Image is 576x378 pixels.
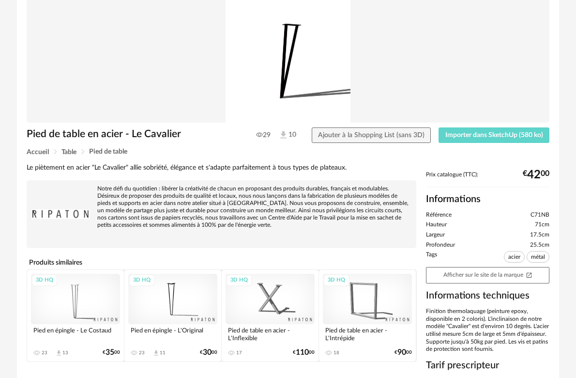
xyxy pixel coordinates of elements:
[27,149,49,156] span: Accueil
[31,185,90,243] img: brand logo
[31,274,58,286] div: 3D HQ
[27,270,124,362] a: 3D HQ Pied en épingle - Le Costaud 23 Download icon 13 €3500
[62,350,68,356] div: 13
[394,349,412,356] div: € 00
[128,324,217,344] div: Pied en épingle - L'Original
[42,350,47,356] div: 23
[504,251,525,263] span: acier
[426,193,549,205] h2: Informations
[312,127,431,143] button: Ajouter à la Shopping List (sans 3D)
[397,349,406,356] span: 90
[426,171,549,187] div: Prix catalogue (TTC):
[152,349,160,357] span: Download icon
[31,185,411,229] div: Notre défi du quotidien : libérer la créativité de chacun en proposant des produits durables, fra...
[124,270,221,362] a: 3D HQ Pied en épingle - L'Original 23 Download icon 11 €3000
[89,148,127,155] span: Pied de table
[526,271,532,278] span: Open In New icon
[296,349,309,356] span: 110
[293,349,315,356] div: € 00
[55,349,62,357] span: Download icon
[139,350,145,356] div: 23
[278,130,295,140] span: 10
[426,211,452,219] span: Référence
[323,324,412,344] div: Pied de table en acier - L'Intrépide
[256,131,271,140] span: 29
[323,274,349,286] div: 3D HQ
[527,251,549,263] span: métal
[27,163,416,173] div: Le piètement en acier "Le Cavalier" allie sobriété, élégance et s'adapte parfaitement à tous type...
[530,231,549,239] span: 17.5cm
[530,241,549,249] span: 25.5cm
[31,324,120,344] div: Pied en épingle - Le Costaud
[333,350,339,356] div: 18
[527,172,541,178] span: 42
[222,270,318,362] a: 3D HQ Pied de table en acier - L'Inflexible 17 €11000
[426,251,437,265] span: Tags
[318,132,424,139] span: Ajouter à la Shopping List (sans 3D)
[27,127,239,141] h1: Pied de table en acier - Le Cavalier
[27,256,416,269] h4: Produits similaires
[531,211,549,219] span: C71NB
[226,274,252,286] div: 3D HQ
[203,349,212,356] span: 30
[106,349,114,356] span: 35
[160,350,166,356] div: 11
[426,267,549,283] a: Afficher sur le site de la marqueOpen In New icon
[103,349,120,356] div: € 00
[439,127,549,143] button: Importer dans SketchUp (580 ko)
[426,359,549,372] h3: Tarif prescripteur
[319,270,416,362] a: 3D HQ Pied de table en acier - L'Intrépide 18 €9000
[523,172,549,178] div: € 00
[278,130,288,140] img: Téléchargements
[61,149,76,156] span: Table
[426,289,549,302] h3: Informations techniques
[445,132,543,139] span: Importer dans SketchUp (580 ko)
[236,350,242,356] div: 17
[27,148,549,156] div: Breadcrumb
[129,274,155,286] div: 3D HQ
[535,221,549,229] span: 71cm
[226,324,315,344] div: Pied de table en acier - L'Inflexible
[426,221,447,229] span: Hauteur
[426,231,445,239] span: Largeur
[200,349,217,356] div: € 00
[426,308,549,353] div: Finition thermolaquage (peinture epoxy, disponible en 2 coloris). L'inclinaison de notre modèle "...
[426,241,455,249] span: Profondeur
